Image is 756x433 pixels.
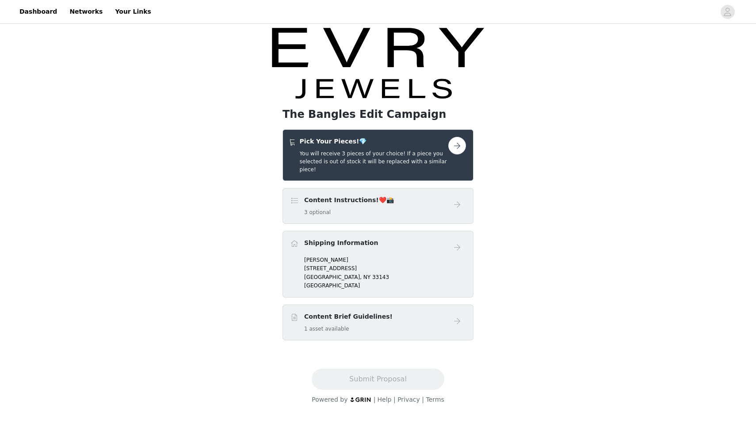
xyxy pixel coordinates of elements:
p: [GEOGRAPHIC_DATA] [304,282,466,290]
span: | [393,396,396,403]
div: Pick Your Pieces!💎 [283,129,473,181]
div: avatar [723,5,732,19]
div: Shipping Information [283,231,473,297]
a: Privacy [397,396,420,403]
a: Terms [426,396,444,403]
h1: The Bangles Edit Campaign [283,106,473,122]
h5: You will receive 3 pieces of your choice! If a piece you selected is out of stock it will be repl... [300,150,448,173]
img: logo [350,397,372,403]
div: Content Instructions!❤️📸 [283,188,473,224]
h4: Shipping Information [304,238,378,248]
span: Powered by [312,396,347,403]
a: Dashboard [14,2,62,22]
button: Submit Proposal [312,369,444,390]
h4: Content Instructions!❤️📸 [304,196,394,205]
span: | [374,396,376,403]
span: 33143 [372,274,389,280]
p: [STREET_ADDRESS] [304,264,466,272]
span: | [422,396,424,403]
a: Networks [64,2,108,22]
img: campaign image [272,26,484,99]
a: Help [378,396,392,403]
p: [PERSON_NAME] [304,256,466,264]
span: NY [363,274,370,280]
h4: Pick Your Pieces!💎 [300,137,448,146]
h5: 3 optional [304,208,394,216]
h4: Content Brief Guidelines! [304,312,393,321]
div: Content Brief Guidelines! [283,305,473,340]
h5: 1 asset available [304,325,393,333]
a: Your Links [110,2,157,22]
span: [GEOGRAPHIC_DATA], [304,274,362,280]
